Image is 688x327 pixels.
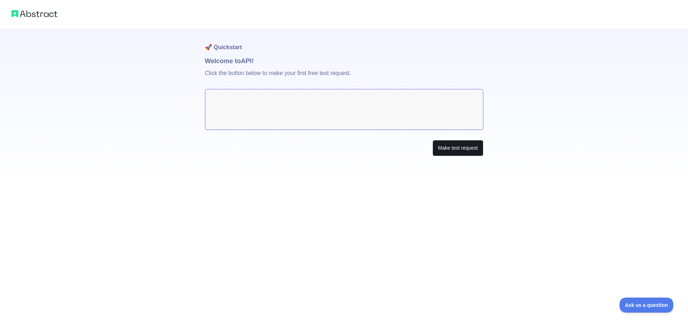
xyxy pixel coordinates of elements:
[433,140,483,156] button: Make test request
[205,29,483,56] h1: 🚀 Quickstart
[11,9,57,19] img: Abstract logo
[205,66,483,89] p: Click the button below to make your first free test request.
[205,56,483,66] h1: Welcome to API!
[620,298,674,313] iframe: Toggle Customer Support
